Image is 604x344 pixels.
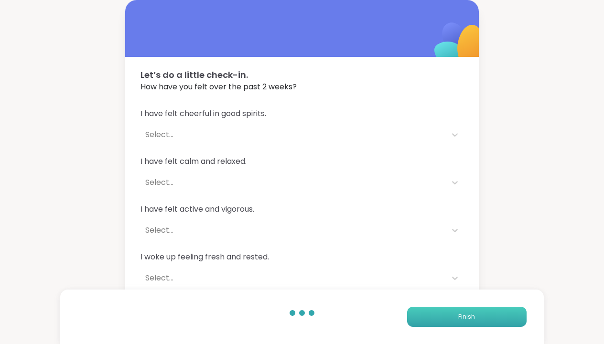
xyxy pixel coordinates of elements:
div: Select... [145,129,442,140]
span: I have felt cheerful in good spirits. [140,108,464,119]
span: I woke up feeling fresh and rested. [140,251,464,263]
span: Let’s do a little check-in. [140,68,464,81]
span: How have you felt over the past 2 weeks? [140,81,464,93]
span: I have felt calm and relaxed. [140,156,464,167]
div: Select... [145,272,442,284]
span: I have felt active and vigorous. [140,204,464,215]
button: Finish [407,307,527,327]
div: Select... [145,225,442,236]
div: Select... [145,177,442,188]
span: Finish [458,312,475,321]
